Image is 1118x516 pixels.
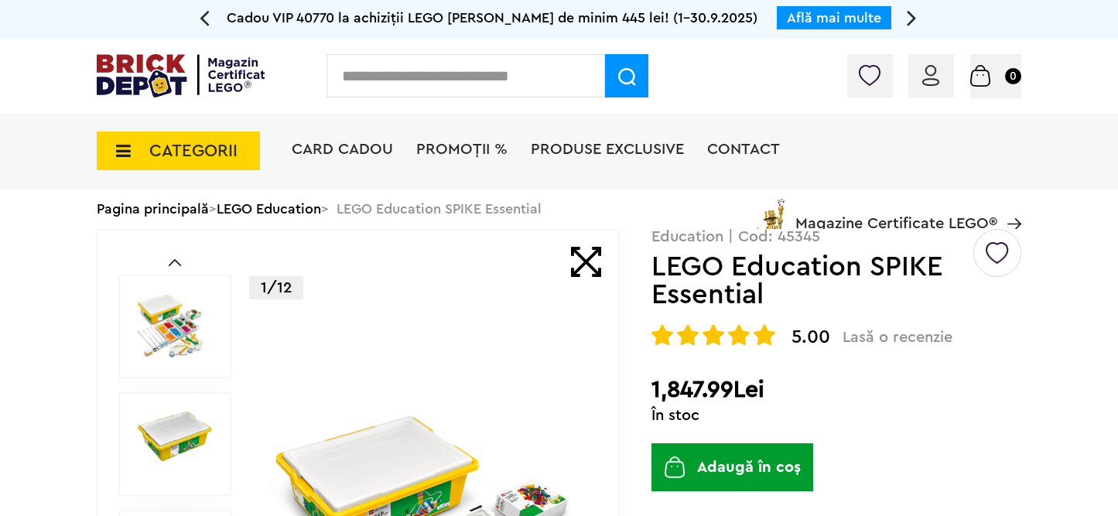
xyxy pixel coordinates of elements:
a: PROMOȚII % [416,142,508,157]
img: Evaluare cu stele [651,324,673,346]
a: Contact [707,142,780,157]
a: Prev [169,259,181,266]
span: Lasă o recenzie [843,328,952,347]
a: Magazine Certificate LEGO® [997,196,1021,211]
a: Card Cadou [292,142,393,157]
span: CATEGORII [149,142,238,159]
img: Evaluare cu stele [754,324,775,346]
h1: LEGO Education SPIKE Essential [651,253,971,309]
a: Produse exclusive [531,142,684,157]
small: 0 [1005,68,1021,84]
img: LEGO Education SPIKE Essential [135,292,205,361]
p: Education | Cod: 45345 [651,229,1021,244]
span: 5.00 [791,328,830,347]
h2: 1,847.99Lei [651,376,1021,404]
button: Adaugă în coș [651,443,813,491]
span: Magazine Certificate LEGO® [795,196,997,231]
div: În stoc [651,408,1021,423]
img: Evaluare cu stele [728,324,750,346]
span: Cadou VIP 40770 la achiziții LEGO [PERSON_NAME] de minim 445 lei! (1-30.9.2025) [227,11,757,25]
img: Evaluare cu stele [677,324,699,346]
a: Află mai multe [787,11,881,25]
img: Evaluare cu stele [703,324,724,346]
img: LEGO Education SPIKE Essential [135,409,214,463]
p: 1/12 [249,276,303,299]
